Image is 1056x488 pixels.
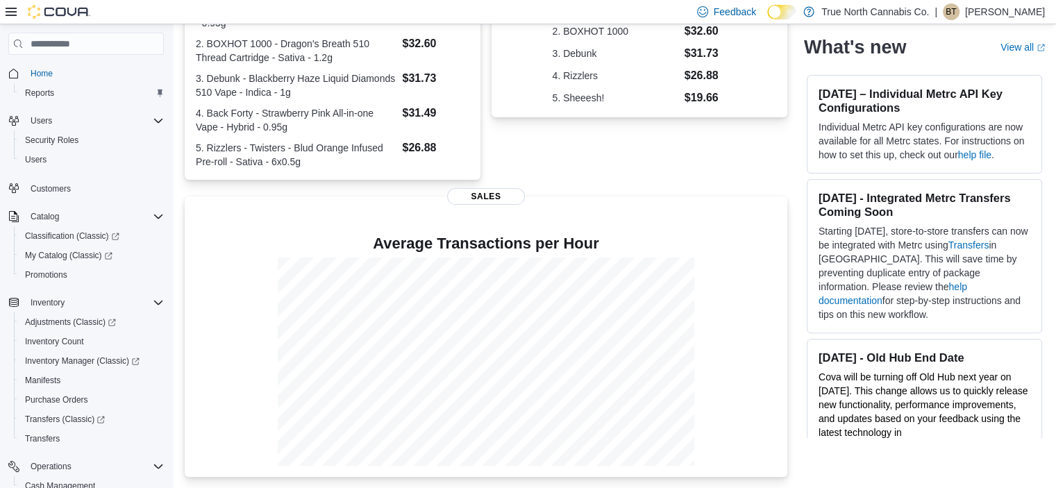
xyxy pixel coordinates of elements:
[14,265,169,285] button: Promotions
[25,317,116,328] span: Adjustments (Classic)
[31,297,65,308] span: Inventory
[943,3,959,20] div: Brandon Thompson
[14,150,169,169] button: Users
[819,191,1030,219] h3: [DATE] - Integrated Metrc Transfers Coming Soon
[3,63,169,83] button: Home
[821,3,929,20] p: True North Cannabis Co.
[19,132,84,149] a: Security Roles
[553,24,679,38] dt: 2. BOXHOT 1000
[402,35,469,52] dd: $32.60
[19,392,164,408] span: Purchase Orders
[19,353,145,369] a: Inventory Manager (Classic)
[19,85,60,101] a: Reports
[19,247,164,264] span: My Catalog (Classic)
[25,135,78,146] span: Security Roles
[25,87,54,99] span: Reports
[25,294,164,311] span: Inventory
[25,336,84,347] span: Inventory Count
[19,85,164,101] span: Reports
[25,208,164,225] span: Catalog
[25,414,105,425] span: Transfers (Classic)
[19,228,164,244] span: Classification (Classic)
[19,430,65,447] a: Transfers
[14,246,169,265] a: My Catalog (Classic)
[767,5,796,19] input: Dark Mode
[402,70,469,87] dd: $31.73
[19,430,164,447] span: Transfers
[3,207,169,226] button: Catalog
[3,178,169,198] button: Customers
[14,83,169,103] button: Reports
[25,208,65,225] button: Catalog
[935,3,937,20] p: |
[19,267,73,283] a: Promotions
[14,390,169,410] button: Purchase Orders
[25,355,140,367] span: Inventory Manager (Classic)
[19,411,110,428] a: Transfers (Classic)
[767,19,768,20] span: Dark Mode
[31,183,71,194] span: Customers
[196,235,776,252] h4: Average Transactions per Hour
[402,140,469,156] dd: $26.88
[714,5,756,19] span: Feedback
[14,371,169,390] button: Manifests
[819,87,1030,115] h3: [DATE] – Individual Metrc API Key Configurations
[19,372,164,389] span: Manifests
[196,37,396,65] dt: 2. BOXHOT 1000 - Dragon's Breath 510 Thread Cartridge - Sativa - 1.2g
[19,314,121,330] a: Adjustments (Classic)
[19,132,164,149] span: Security Roles
[14,332,169,351] button: Inventory Count
[948,239,989,251] a: Transfers
[14,410,169,429] a: Transfers (Classic)
[19,333,164,350] span: Inventory Count
[946,3,956,20] span: BT
[196,71,396,99] dt: 3. Debunk - Blackberry Haze Liquid Diamonds 510 Vape - Indica - 1g
[553,47,679,60] dt: 3. Debunk
[196,141,396,169] dt: 5. Rizzlers - Twisters - Blud Orange Infused Pre-roll - Sativa - 6x0.5g
[25,458,77,475] button: Operations
[25,294,70,311] button: Inventory
[553,69,679,83] dt: 4. Rizzlers
[19,372,66,389] a: Manifests
[804,36,906,58] h2: What's new
[14,351,169,371] a: Inventory Manager (Classic)
[1000,42,1045,53] a: View allExternal link
[31,211,59,222] span: Catalog
[19,151,164,168] span: Users
[25,375,60,386] span: Manifests
[14,226,169,246] a: Classification (Classic)
[25,230,119,242] span: Classification (Classic)
[25,112,58,129] button: Users
[958,149,991,160] a: help file
[19,228,125,244] a: Classification (Classic)
[19,247,118,264] a: My Catalog (Classic)
[14,312,169,332] a: Adjustments (Classic)
[447,188,525,205] span: Sales
[14,131,169,150] button: Security Roles
[965,3,1045,20] p: [PERSON_NAME]
[19,392,94,408] a: Purchase Orders
[19,267,164,283] span: Promotions
[25,154,47,165] span: Users
[685,67,727,84] dd: $26.88
[25,394,88,405] span: Purchase Orders
[685,45,727,62] dd: $31.73
[819,281,967,306] a: help documentation
[25,180,76,197] a: Customers
[1037,44,1045,52] svg: External link
[25,250,112,261] span: My Catalog (Classic)
[196,106,396,134] dt: 4. Back Forty - Strawberry Pink All-in-one Vape - Hybrid - 0.95g
[685,23,727,40] dd: $32.60
[553,91,679,105] dt: 5. Sheeesh!
[685,90,727,106] dd: $19.66
[819,371,1028,452] span: Cova will be turning off Old Hub next year on [DATE]. This change allows us to quickly release ne...
[25,65,58,82] a: Home
[19,314,164,330] span: Adjustments (Classic)
[25,112,164,129] span: Users
[19,411,164,428] span: Transfers (Classic)
[19,333,90,350] a: Inventory Count
[25,65,164,82] span: Home
[25,269,67,280] span: Promotions
[402,105,469,121] dd: $31.49
[25,458,164,475] span: Operations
